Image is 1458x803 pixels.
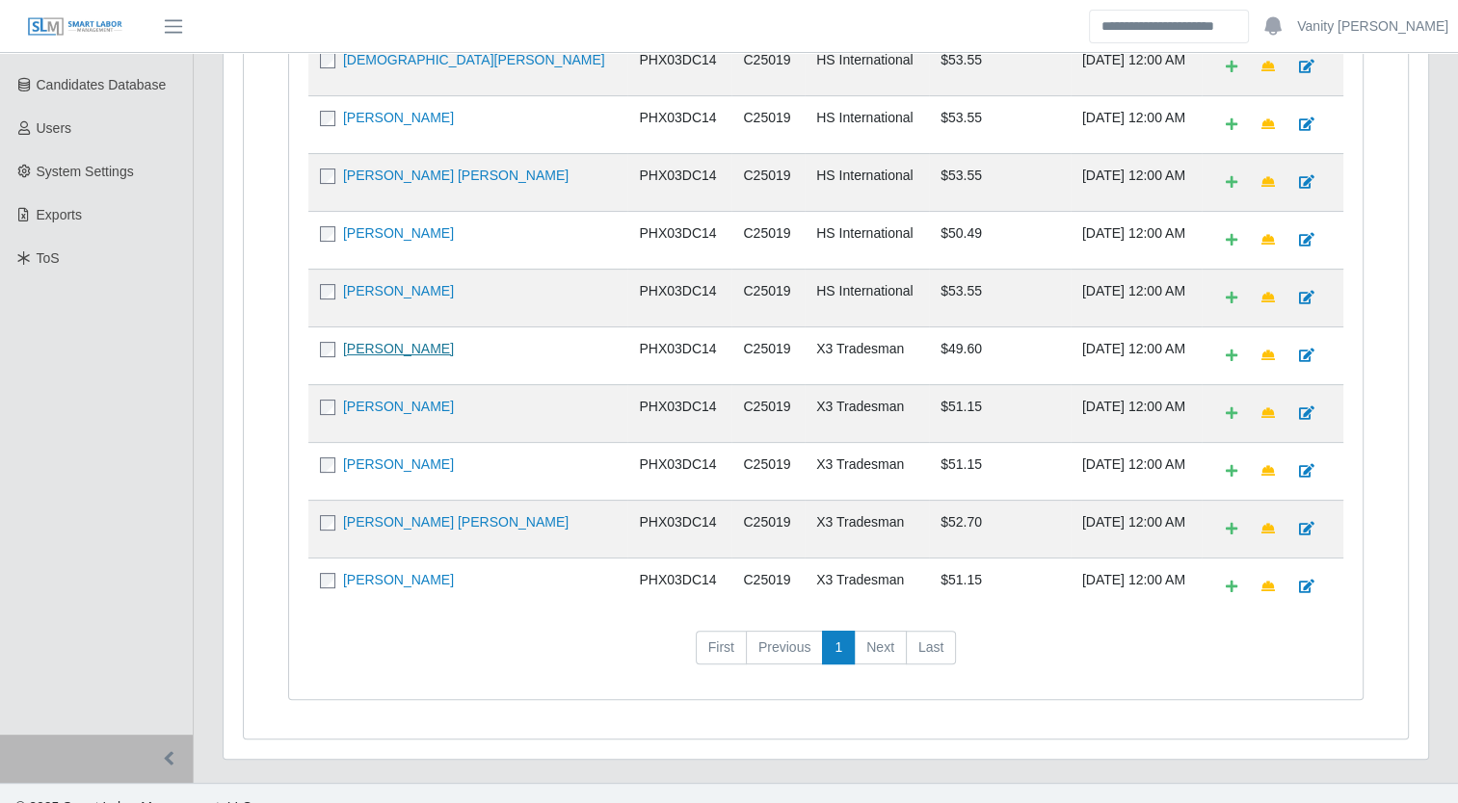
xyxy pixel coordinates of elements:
[627,557,731,615] td: PHX03DC14
[343,168,569,183] a: [PERSON_NAME] [PERSON_NAME]
[1249,570,1287,604] a: Make Team Lead
[37,120,72,136] span: Users
[343,225,454,241] a: [PERSON_NAME]
[37,164,134,179] span: System Settings
[1071,326,1202,384] td: [DATE] 12:00 AM
[805,326,929,384] td: X3 Tradesman
[731,384,805,442] td: C25019
[822,631,855,665] a: 1
[1249,223,1287,257] a: Make Team Lead
[731,326,805,384] td: C25019
[1249,397,1287,430] a: Make Team Lead
[929,95,1071,153] td: $53.55
[731,269,805,326] td: C25019
[343,456,454,472] a: [PERSON_NAME]
[343,341,454,356] a: [PERSON_NAME]
[731,442,805,500] td: C25019
[37,77,167,92] span: Candidates Database
[1071,442,1202,500] td: [DATE] 12:00 AM
[929,269,1071,326] td: $53.55
[1071,500,1202,557] td: [DATE] 12:00 AM
[929,326,1071,384] td: $49.60
[929,211,1071,269] td: $50.49
[1071,384,1202,442] td: [DATE] 12:00 AM
[929,153,1071,211] td: $53.55
[1071,557,1202,615] td: [DATE] 12:00 AM
[1213,339,1250,373] a: Add Default Cost Code
[627,500,731,557] td: PHX03DC14
[731,500,805,557] td: C25019
[343,572,454,587] a: [PERSON_NAME]
[37,250,60,266] span: ToS
[731,95,805,153] td: C25019
[1249,339,1287,373] a: Make Team Lead
[805,500,929,557] td: X3 Tradesman
[627,38,731,96] td: PHX03DC14
[1213,512,1250,546] a: Add Default Cost Code
[1213,50,1250,84] a: Add Default Cost Code
[343,52,605,67] a: [DEMOGRAPHIC_DATA][PERSON_NAME]
[627,326,731,384] td: PHX03DC14
[805,153,929,211] td: HS International
[1213,397,1250,430] a: Add Default Cost Code
[343,283,454,298] a: [PERSON_NAME]
[1213,570,1250,604] a: Add Default Cost Code
[929,384,1071,442] td: $51.15
[805,557,929,615] td: X3 Tradesman
[627,442,731,500] td: PHX03DC14
[805,384,929,442] td: X3 Tradesman
[1249,50,1287,84] a: Make Team Lead
[929,38,1071,96] td: $53.55
[627,211,731,269] td: PHX03DC14
[1249,512,1287,546] a: Make Team Lead
[1089,10,1249,43] input: Search
[1071,95,1202,153] td: [DATE] 12:00 AM
[1071,38,1202,96] td: [DATE] 12:00 AM
[1071,269,1202,326] td: [DATE] 12:00 AM
[805,269,929,326] td: HS International
[1071,211,1202,269] td: [DATE] 12:00 AM
[1297,16,1448,37] a: Vanity [PERSON_NAME]
[805,95,929,153] td: HS International
[1249,281,1287,315] a: Make Team Lead
[37,207,82,222] span: Exports
[731,211,805,269] td: C25019
[731,38,805,96] td: C25019
[805,211,929,269] td: HS International
[1213,281,1250,315] a: Add Default Cost Code
[805,442,929,500] td: X3 Tradesman
[929,500,1071,557] td: $52.70
[1213,454,1250,488] a: Add Default Cost Code
[343,514,569,530] a: [PERSON_NAME] [PERSON_NAME]
[1213,166,1250,199] a: Add Default Cost Code
[731,153,805,211] td: C25019
[1249,166,1287,199] a: Make Team Lead
[627,384,731,442] td: PHX03DC14
[627,95,731,153] td: PHX03DC14
[308,631,1343,681] nav: pagination
[1071,153,1202,211] td: [DATE] 12:00 AM
[627,269,731,326] td: PHX03DC14
[929,442,1071,500] td: $51.15
[343,399,454,414] a: [PERSON_NAME]
[27,16,123,38] img: SLM Logo
[627,153,731,211] td: PHX03DC14
[1213,108,1250,142] a: Add Default Cost Code
[1249,454,1287,488] a: Make Team Lead
[1249,108,1287,142] a: Make Team Lead
[1213,223,1250,257] a: Add Default Cost Code
[805,38,929,96] td: HS International
[343,110,454,125] a: [PERSON_NAME]
[731,557,805,615] td: C25019
[929,557,1071,615] td: $51.15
